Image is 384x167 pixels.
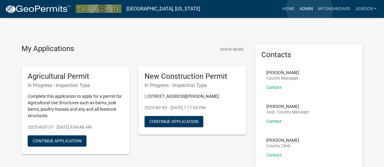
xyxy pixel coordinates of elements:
[144,82,240,88] h6: In Progress - Inspection Type
[266,144,299,148] p: County Clerk
[266,153,282,157] a: Contact
[28,135,86,146] button: Continue Application
[22,44,74,54] h4: My Applications
[28,82,123,88] h6: In Progress - Inspection Type
[266,119,282,124] a: Contact
[144,93,240,100] p: | | [STREET_ADDRESS][PERSON_NAME]
[352,3,379,15] a: jgibson
[144,72,240,81] h5: New Construction Permit
[266,85,282,90] a: Contact
[126,4,200,14] a: [GEOGRAPHIC_DATA], [US_STATE]
[266,104,309,109] p: [PERSON_NAME]
[144,105,240,111] p: 2025-BP-85 - [DATE] 1:17:05 PM
[266,138,299,142] p: [PERSON_NAME]
[266,70,299,75] p: [PERSON_NAME]
[76,5,121,13] img: Talbot County, Georgia
[297,3,315,15] a: Admin
[28,93,123,119] p: Complete this application to apply for a permit for Agricultural Use Structures such as barns, po...
[28,72,123,81] h5: Agricultural Permit
[261,50,357,59] h5: Contacts
[266,76,299,80] p: County Manager
[144,116,203,127] button: Continue Application
[28,124,123,130] p: 2025-AGP-37 - [DATE] 9:04:46 AM
[279,3,297,15] a: Home
[218,44,246,54] button: Show More
[266,110,309,114] p: Asst. County Manager
[315,3,352,15] a: My Dashboard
